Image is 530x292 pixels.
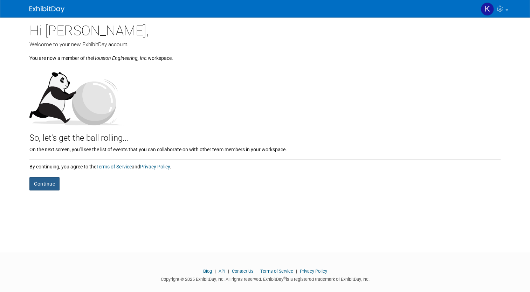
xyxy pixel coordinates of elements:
img: ExhibitDay [29,6,64,13]
span: | [226,269,231,274]
img: Let's get the ball rolling [29,65,124,125]
span: | [213,269,218,274]
div: Hi [PERSON_NAME], [29,18,501,41]
span: | [255,269,259,274]
sup: ® [283,276,286,280]
a: Contact Us [232,269,254,274]
div: So, let's get the ball rolling... [29,125,501,144]
a: Terms of Service [260,269,293,274]
a: Privacy Policy [140,164,170,169]
a: Terms of Service [96,164,132,169]
i: Houston Engineering, Inc. [93,55,148,61]
button: Continue [29,177,60,190]
a: Privacy Policy [300,269,327,274]
div: You are now a member of the workspace. [29,48,501,62]
img: Kevin Martin [481,2,494,16]
a: Blog [203,269,212,274]
div: On the next screen, you'll see the list of events that you can collaborate on with other team mem... [29,144,501,153]
div: Welcome to your new ExhibitDay account. [29,41,501,48]
div: By continuing, you agree to the and . [29,160,501,170]
a: API [219,269,225,274]
span: | [294,269,299,274]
